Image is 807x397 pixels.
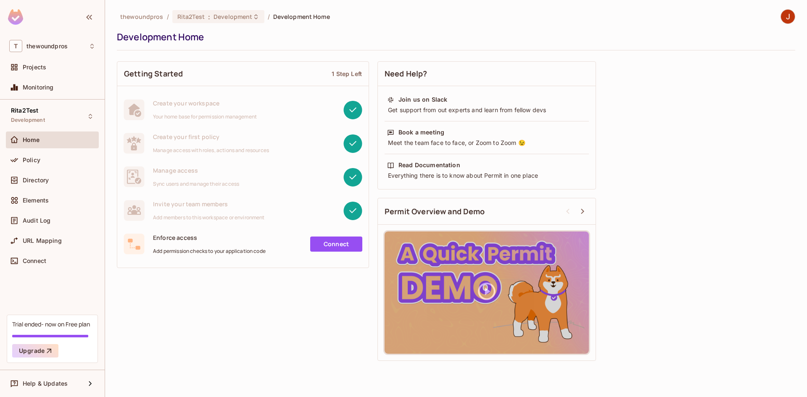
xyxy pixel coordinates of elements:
img: SReyMgAAAABJRU5ErkJggg== [8,9,23,25]
div: Meet the team face to face, or Zoom to Zoom 😉 [387,139,586,147]
div: Everything there is to know about Permit in one place [387,171,586,180]
div: Book a meeting [398,128,444,137]
span: Invite your team members [153,200,265,208]
li: / [268,13,270,21]
span: Manage access [153,166,239,174]
img: Javier Amador [781,10,795,24]
div: Join us on Slack [398,95,447,104]
span: Workspace: thewoundpros [26,43,68,50]
span: Development [214,13,252,21]
span: Permit Overview and Demo [385,206,485,217]
span: Create your workspace [153,99,257,107]
span: Policy [23,157,40,163]
span: Projects [23,64,46,71]
span: Add permission checks to your application code [153,248,266,255]
span: Development Home [273,13,330,21]
span: the active workspace [120,13,164,21]
span: Sync users and manage their access [153,181,239,187]
span: Directory [23,177,49,184]
span: Monitoring [23,84,54,91]
span: Manage access with roles, actions and resources [153,147,269,154]
span: Your home base for permission management [153,113,257,120]
li: / [167,13,169,21]
span: URL Mapping [23,237,62,244]
span: Audit Log [23,217,50,224]
span: Enforce access [153,234,266,242]
div: Trial ended- now on Free plan [12,320,90,328]
span: Rita2Test [11,107,38,114]
span: Rita2Test [177,13,205,21]
div: Read Documentation [398,161,460,169]
span: Getting Started [124,68,183,79]
span: T [9,40,22,52]
span: Development [11,117,45,124]
span: : [208,13,211,20]
span: Add members to this workspace or environment [153,214,265,221]
div: Development Home [117,31,791,43]
a: Connect [310,237,362,252]
button: Upgrade [12,344,58,358]
span: Need Help? [385,68,427,79]
span: Connect [23,258,46,264]
span: Home [23,137,40,143]
div: 1 Step Left [332,70,362,78]
span: Create your first policy [153,133,269,141]
span: Elements [23,197,49,204]
span: Help & Updates [23,380,68,387]
div: Get support from out experts and learn from fellow devs [387,106,586,114]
